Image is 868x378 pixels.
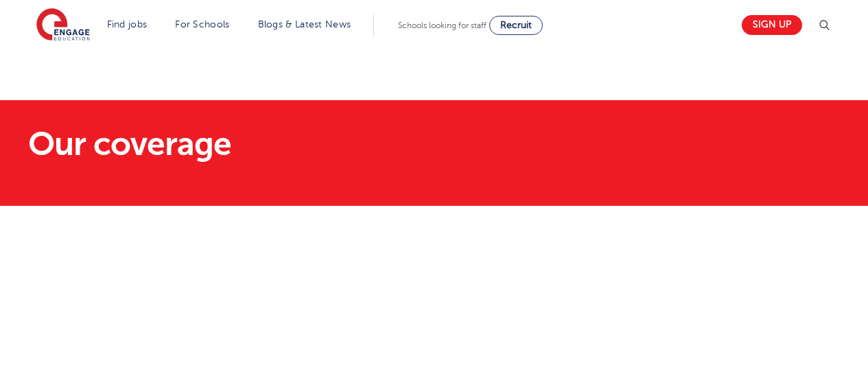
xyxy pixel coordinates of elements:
img: Engage Education [36,8,90,43]
a: Sign up [742,15,802,35]
span: Schools looking for staff [398,21,486,30]
a: Recruit [489,16,543,35]
a: Find jobs [107,19,148,29]
span: Recruit [500,20,532,30]
h1: Our coverage [28,128,563,161]
a: Blogs & Latest News [258,19,351,29]
a: For Schools [175,19,229,29]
